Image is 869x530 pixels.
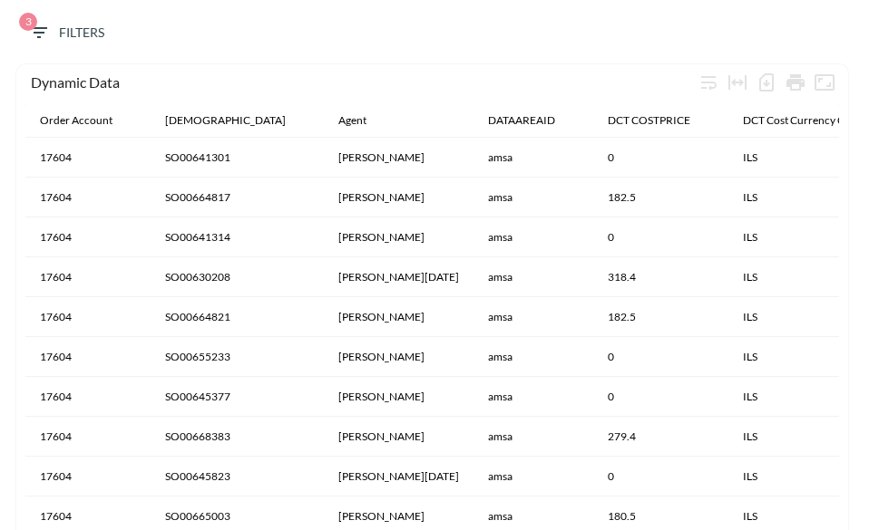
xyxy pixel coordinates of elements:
th: Shlomi Bergic [324,178,474,217]
span: Agent [338,110,390,131]
div: DATAAREAID [488,110,555,131]
th: Ori Shavit [324,337,474,377]
button: Fullscreen [810,68,839,97]
div: Order Account [40,110,112,131]
th: amsa [474,457,593,496]
span: Salesid [165,110,309,131]
div: Dynamic Data [31,73,694,91]
th: SO00641314 [151,217,324,257]
div: Print [781,68,810,97]
th: amsa [474,257,593,297]
th: amsa [474,138,593,178]
th: amsa [474,297,593,337]
th: Shlomi Bergic [324,217,474,257]
div: DCT Cost Currency Code [743,110,863,131]
th: 17604 [25,138,151,178]
span: Filters [28,22,104,44]
th: 0 [593,457,728,496]
th: SO00655233 [151,337,324,377]
th: Shlomi Bergic [324,377,474,417]
th: 0 [593,337,728,377]
span: DATAAREAID [488,110,579,131]
th: SO00630208 [151,257,324,297]
th: Moshe Dahan [324,457,474,496]
th: Shlomi Bergic [324,417,474,457]
th: amsa [474,417,593,457]
th: 182.5 [593,178,728,217]
div: Agent [338,110,366,131]
div: Salesid [165,110,286,131]
th: SO00641301 [151,138,324,178]
th: 0 [593,217,728,257]
span: Order Account [40,110,136,131]
span: DCT COSTPRICE [608,110,714,131]
th: SO00668383 [151,417,324,457]
th: Moshe Dahan [324,257,474,297]
th: SO00645377 [151,377,324,417]
th: 0 [593,138,728,178]
span: 3 [19,13,37,31]
th: 17604 [25,217,151,257]
th: 279.4 [593,417,728,457]
th: 17604 [25,297,151,337]
th: 17604 [25,417,151,457]
div: Number of rows selected for download: 17 [752,68,781,97]
th: SO00664821 [151,297,324,337]
th: amsa [474,217,593,257]
th: Shlomi Bergic [324,297,474,337]
th: 182.5 [593,297,728,337]
th: SO00645823 [151,457,324,496]
th: 17604 [25,257,151,297]
th: SO00664817 [151,178,324,217]
div: Wrap text [694,68,723,97]
div: Toggle table layout between fixed and auto (default: auto) [723,68,752,97]
button: 3Filters [21,16,112,50]
th: 0 [593,377,728,417]
th: 17604 [25,337,151,377]
th: amsa [474,178,593,217]
th: 17604 [25,377,151,417]
th: amsa [474,337,593,377]
th: 318.4 [593,257,728,297]
th: Shlomi Bergic [324,138,474,178]
div: DCT COSTPRICE [608,110,690,131]
th: 17604 [25,457,151,496]
th: 17604 [25,178,151,217]
th: amsa [474,377,593,417]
